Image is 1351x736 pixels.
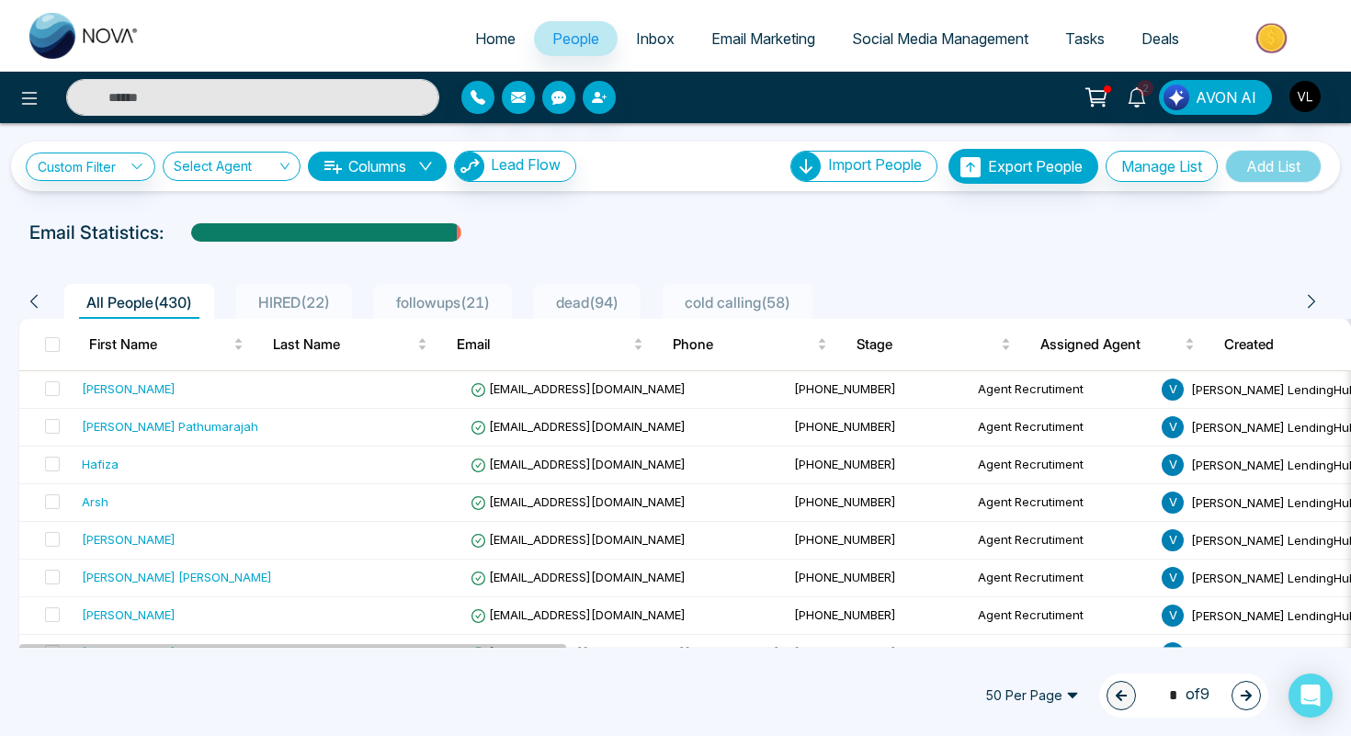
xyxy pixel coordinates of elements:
[273,334,414,356] span: Last Name
[389,293,497,311] span: followups ( 21 )
[82,568,272,586] div: [PERSON_NAME] [PERSON_NAME]
[1141,29,1179,48] span: Deals
[447,151,576,182] a: Lead FlowLead Flow
[842,319,1026,370] th: Stage
[1065,29,1105,48] span: Tasks
[1106,151,1218,182] button: Manage List
[1123,21,1198,56] a: Deals
[549,293,626,311] span: dead ( 94 )
[1026,319,1209,370] th: Assigned Agent
[1162,605,1184,627] span: V
[1164,85,1189,110] img: Lead Flow
[794,457,896,471] span: [PHONE_NUMBER]
[1162,416,1184,438] span: V
[658,319,842,370] th: Phone
[1115,80,1159,112] a: 2
[971,635,1154,673] td: Agent Recrutiment
[1162,492,1184,514] span: V
[857,334,997,356] span: Stage
[471,645,779,660] span: [PERSON_NAME][EMAIL_ADDRESS][DOMAIN_NAME]
[454,151,576,182] button: Lead Flow
[971,522,1154,560] td: Agent Recrutiment
[794,645,896,660] span: [PHONE_NUMBER]
[1196,86,1256,108] span: AVON AI
[1159,80,1272,115] button: AVON AI
[471,381,686,396] span: [EMAIL_ADDRESS][DOMAIN_NAME]
[794,607,896,622] span: [PHONE_NUMBER]
[79,293,199,311] span: All People ( 430 )
[794,494,896,509] span: [PHONE_NUMBER]
[988,157,1083,176] span: Export People
[82,493,108,511] div: Arsh
[794,419,896,434] span: [PHONE_NUMBER]
[82,379,176,398] div: [PERSON_NAME]
[1162,454,1184,476] span: V
[948,149,1098,184] button: Export People
[794,381,896,396] span: [PHONE_NUMBER]
[1289,674,1333,718] div: Open Intercom Messenger
[455,152,484,181] img: Lead Flow
[673,334,813,356] span: Phone
[29,13,140,59] img: Nova CRM Logo
[1040,334,1181,356] span: Assigned Agent
[972,681,1092,710] span: 50 Per Page
[794,570,896,584] span: [PHONE_NUMBER]
[258,319,442,370] th: Last Name
[834,21,1047,56] a: Social Media Management
[1162,642,1184,664] span: V
[1158,683,1209,708] span: of 9
[971,560,1154,597] td: Agent Recrutiment
[471,419,686,434] span: [EMAIL_ADDRESS][DOMAIN_NAME]
[471,494,686,509] span: [EMAIL_ADDRESS][DOMAIN_NAME]
[552,29,599,48] span: People
[794,532,896,547] span: [PHONE_NUMBER]
[971,597,1154,635] td: Agent Recrutiment
[1162,379,1184,401] span: V
[418,159,433,174] span: down
[251,293,337,311] span: HIRED ( 22 )
[1047,21,1123,56] a: Tasks
[971,409,1154,447] td: Agent Recrutiment
[475,29,516,48] span: Home
[828,155,922,174] span: Import People
[471,457,686,471] span: [EMAIL_ADDRESS][DOMAIN_NAME]
[971,447,1154,484] td: Agent Recrutiment
[852,29,1028,48] span: Social Media Management
[636,29,675,48] span: Inbox
[82,606,176,624] div: [PERSON_NAME]
[29,219,164,246] p: Email Statistics:
[971,371,1154,409] td: Agent Recrutiment
[1289,81,1321,112] img: User Avatar
[471,570,686,584] span: [EMAIL_ADDRESS][DOMAIN_NAME]
[618,21,693,56] a: Inbox
[308,152,447,181] button: Columnsdown
[82,417,258,436] div: [PERSON_NAME] Pathumarajah
[26,153,155,181] a: Custom Filter
[491,155,561,174] span: Lead Flow
[457,21,534,56] a: Home
[442,319,658,370] th: Email
[677,293,798,311] span: cold calling ( 58 )
[711,29,815,48] span: Email Marketing
[471,607,686,622] span: [EMAIL_ADDRESS][DOMAIN_NAME]
[74,319,258,370] th: First Name
[971,484,1154,522] td: Agent Recrutiment
[1162,567,1184,589] span: V
[89,334,230,356] span: First Name
[1162,529,1184,551] span: V
[1137,80,1153,96] span: 2
[82,530,176,549] div: [PERSON_NAME]
[534,21,618,56] a: People
[693,21,834,56] a: Email Marketing
[82,455,119,473] div: Hafiza
[457,334,630,356] span: Email
[471,532,686,547] span: [EMAIL_ADDRESS][DOMAIN_NAME]
[1207,17,1340,59] img: Market-place.gif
